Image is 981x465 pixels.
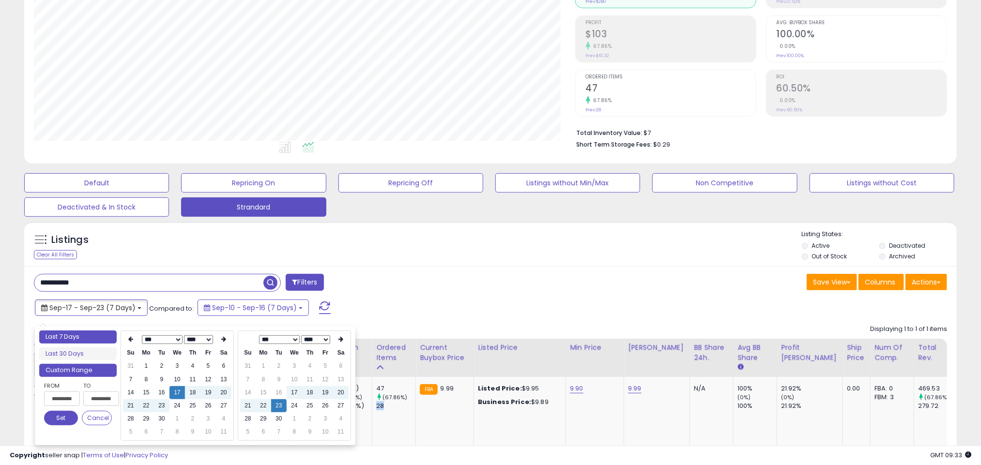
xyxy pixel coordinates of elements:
[271,399,287,412] td: 23
[577,129,643,137] b: Total Inventory Value:
[287,373,302,386] td: 10
[185,346,200,360] th: Th
[302,360,318,373] td: 4
[420,343,470,363] div: Current Buybox Price
[777,75,947,80] span: ROI
[240,346,256,360] th: Su
[807,274,857,290] button: Save View
[200,360,216,373] td: 5
[169,425,185,438] td: 8
[781,384,843,393] div: 21.92%
[302,373,318,386] td: 11
[216,412,231,425] td: 4
[577,126,940,138] li: $7
[123,412,138,425] td: 28
[200,425,216,438] td: 10
[478,384,522,393] b: Listed Price:
[333,412,349,425] td: 4
[169,346,185,360] th: We
[10,451,168,460] div: seller snap | |
[185,386,200,399] td: 18
[271,425,287,438] td: 7
[318,373,333,386] td: 12
[302,399,318,412] td: 25
[586,20,756,26] span: Profit
[889,241,925,250] label: Deactivated
[123,373,138,386] td: 7
[138,425,154,438] td: 6
[333,343,368,363] div: Days In Stock
[35,300,148,316] button: Sep-17 - Sep-23 (7 Days)
[694,384,726,393] div: N/A
[138,373,154,386] td: 8
[628,343,686,353] div: [PERSON_NAME]
[123,425,138,438] td: 5
[318,386,333,399] td: 19
[200,386,216,399] td: 19
[318,425,333,438] td: 10
[590,43,612,50] small: 67.86%
[812,252,847,260] label: Out of Stock
[181,173,326,193] button: Repricing On
[185,360,200,373] td: 4
[138,386,154,399] td: 15
[287,346,302,360] th: We
[383,393,407,401] small: (67.86%)
[870,325,947,334] div: Displaying 1 to 1 of 1 items
[777,43,796,50] small: 0.00%
[287,425,302,438] td: 8
[777,53,804,59] small: Prev: 100.00%
[39,364,117,377] li: Custom Range
[169,399,185,412] td: 24
[777,107,803,113] small: Prev: 60.50%
[302,425,318,438] td: 9
[318,360,333,373] td: 5
[256,373,271,386] td: 8
[271,360,287,373] td: 2
[24,197,169,217] button: Deactivated & In Stock
[149,304,194,313] span: Compared to:
[777,29,947,42] h2: 100.00%
[169,360,185,373] td: 3
[240,412,256,425] td: 28
[271,346,287,360] th: Tu
[138,412,154,425] td: 29
[256,399,271,412] td: 22
[918,343,953,363] div: Total Rev.
[918,402,957,410] div: 279.72
[590,97,612,104] small: 67.86%
[216,399,231,412] td: 27
[478,397,531,406] b: Business Price:
[185,373,200,386] td: 11
[185,412,200,425] td: 2
[200,346,216,360] th: Fr
[847,384,863,393] div: 0.00
[812,241,830,250] label: Active
[169,412,185,425] td: 1
[333,399,349,412] td: 27
[737,393,751,401] small: (0%)
[154,425,169,438] td: 7
[586,75,756,80] span: Ordered Items
[318,346,333,360] th: Fr
[302,386,318,399] td: 18
[586,53,610,59] small: Prev: $61.32
[495,173,640,193] button: Listings without Min/Max
[154,412,169,425] td: 30
[287,360,302,373] td: 3
[440,384,454,393] span: 9.99
[24,173,169,193] button: Default
[874,384,906,393] div: FBA: 0
[256,386,271,399] td: 15
[302,412,318,425] td: 2
[216,425,231,438] td: 11
[333,386,349,399] td: 20
[169,386,185,399] td: 17
[200,373,216,386] td: 12
[737,343,773,363] div: Avg BB Share
[256,425,271,438] td: 6
[10,450,45,460] strong: Copyright
[154,386,169,399] td: 16
[51,233,89,247] h5: Listings
[302,346,318,360] th: Th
